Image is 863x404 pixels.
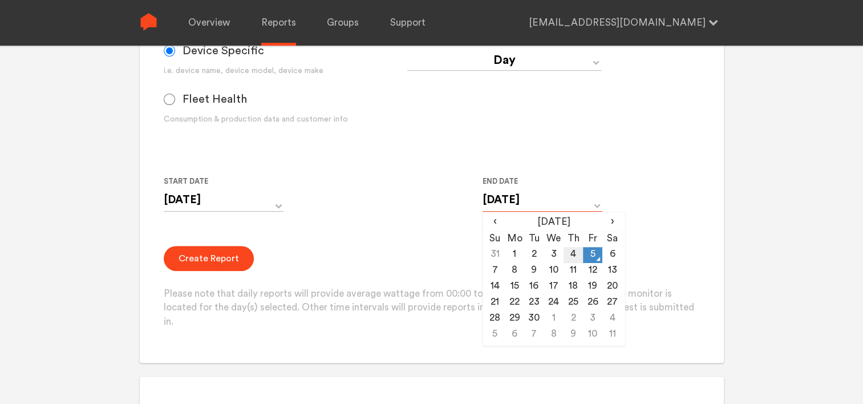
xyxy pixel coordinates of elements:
[544,247,563,263] td: 3
[602,263,622,279] td: 13
[524,247,544,263] td: 2
[485,295,505,311] td: 21
[583,295,602,311] td: 26
[602,215,622,229] span: ›
[583,231,602,247] th: Fr
[544,327,563,343] td: 8
[583,247,602,263] td: 5
[602,327,622,343] td: 11
[505,311,524,327] td: 29
[485,247,505,263] td: 31
[505,231,524,247] th: Mo
[485,327,505,343] td: 5
[602,279,622,295] td: 20
[164,246,254,271] button: Create Report
[583,311,602,327] td: 3
[564,279,583,295] td: 18
[564,311,583,327] td: 2
[564,263,583,279] td: 11
[164,45,175,56] input: Device Specific
[602,231,622,247] th: Sa
[524,295,544,311] td: 23
[544,311,563,327] td: 1
[164,114,407,126] div: Consumption & production data and customer info
[564,295,583,311] td: 25
[485,215,505,229] span: ‹
[164,175,274,188] label: Start Date
[602,295,622,311] td: 27
[183,44,264,58] span: Device Specific
[485,231,505,247] th: Su
[544,295,563,311] td: 24
[485,263,505,279] td: 7
[544,279,563,295] td: 17
[164,65,407,77] div: i.e. device name, device model, device make
[564,327,583,343] td: 9
[505,279,524,295] td: 15
[183,92,247,106] span: Fleet Health
[524,327,544,343] td: 7
[505,295,524,311] td: 22
[505,327,524,343] td: 6
[164,94,175,105] input: Fleet Health
[524,263,544,279] td: 9
[485,279,505,295] td: 14
[524,231,544,247] th: Tu
[505,263,524,279] td: 8
[483,175,593,188] label: End Date
[505,215,602,231] th: [DATE]
[602,247,622,263] td: 6
[524,279,544,295] td: 16
[544,231,563,247] th: We
[583,327,602,343] td: 10
[505,247,524,263] td: 1
[583,263,602,279] td: 12
[583,279,602,295] td: 19
[544,263,563,279] td: 10
[564,247,583,263] td: 4
[164,287,699,329] p: Please note that daily reports will provide average wattage from 00:00 to 23:59 in the time zone ...
[140,13,157,31] img: Sense Logo
[485,311,505,327] td: 28
[564,231,583,247] th: Th
[602,311,622,327] td: 4
[524,311,544,327] td: 30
